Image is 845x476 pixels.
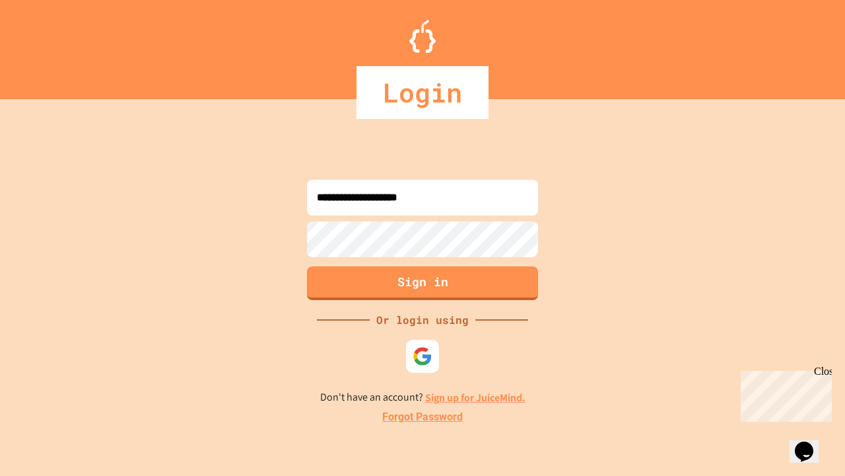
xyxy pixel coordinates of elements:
div: Chat with us now!Close [5,5,91,84]
p: Don't have an account? [320,389,525,406]
div: Or login using [370,312,475,328]
iframe: chat widget [735,366,832,422]
iframe: chat widget [790,423,832,463]
a: Forgot Password [382,409,463,425]
button: Sign in [307,266,538,300]
a: Sign up for JuiceMind. [425,391,525,405]
img: google-icon.svg [413,346,432,366]
img: Logo.svg [409,20,436,53]
div: Login [356,66,489,119]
